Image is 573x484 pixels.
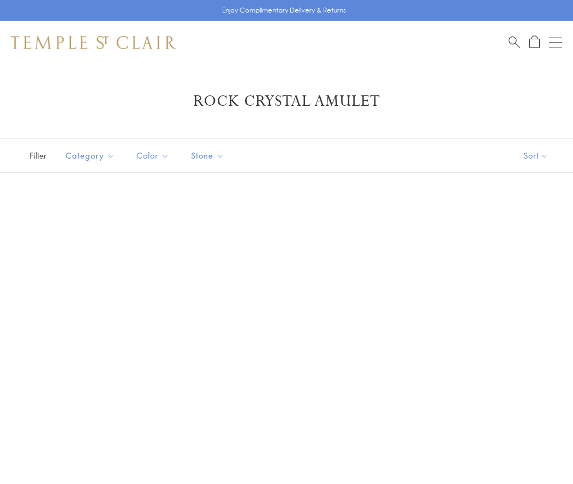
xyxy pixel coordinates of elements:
[186,149,232,162] span: Stone
[222,5,346,16] p: Enjoy Complimentary Delivery & Returns
[11,36,176,49] img: Temple St. Clair
[57,143,123,168] button: Category
[131,149,177,162] span: Color
[499,139,573,172] button: Show sort by
[509,35,520,49] a: Search
[60,149,123,162] span: Category
[128,143,177,168] button: Color
[549,36,562,49] button: Open navigation
[529,35,540,49] a: Open Shopping Bag
[183,143,232,168] button: Stone
[27,92,546,111] h1: Rock Crystal Amulet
